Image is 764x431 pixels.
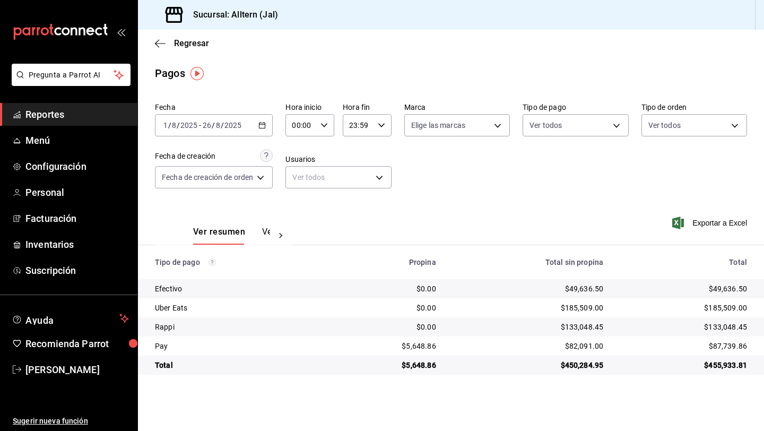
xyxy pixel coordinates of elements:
[285,156,391,163] label: Usuarios
[453,322,604,332] div: $133,048.45
[155,258,322,266] div: Tipo de pago
[162,172,253,183] span: Fecha de creación de orden
[285,166,391,188] div: Ver todos
[25,337,129,351] span: Recomienda Parrot
[12,64,131,86] button: Pregunta a Parrot AI
[620,322,747,332] div: $133,048.45
[453,283,604,294] div: $49,636.50
[168,121,171,130] span: /
[523,104,628,111] label: Tipo de pago
[155,151,215,162] div: Fecha de creación
[25,133,129,148] span: Menú
[339,283,436,294] div: $0.00
[25,107,129,122] span: Reportes
[212,121,215,130] span: /
[453,341,604,351] div: $82,091.00
[155,65,185,81] div: Pagos
[339,360,436,370] div: $5,648.86
[177,121,180,130] span: /
[193,227,270,245] div: navigation tabs
[155,322,322,332] div: Rappi
[641,104,747,111] label: Tipo de orden
[13,416,129,427] span: Sugerir nueva función
[620,283,747,294] div: $49,636.50
[411,120,465,131] span: Elige las marcas
[620,258,747,266] div: Total
[117,28,125,36] button: open_drawer_menu
[155,104,273,111] label: Fecha
[171,121,177,130] input: --
[155,303,322,313] div: Uber Eats
[224,121,242,130] input: ----
[215,121,221,130] input: --
[25,185,129,200] span: Personal
[25,263,129,278] span: Suscripción
[620,303,747,313] div: $185,509.00
[193,227,245,245] button: Ver resumen
[199,121,201,130] span: -
[620,341,747,351] div: $87,739.86
[209,258,216,266] svg: Los pagos realizados con Pay y otras terminales son montos brutos.
[453,258,604,266] div: Total sin propina
[163,121,168,130] input: --
[285,104,334,111] label: Hora inicio
[674,217,747,229] button: Exportar a Excel
[620,360,747,370] div: $455,933.81
[339,258,436,266] div: Propina
[155,360,322,370] div: Total
[339,303,436,313] div: $0.00
[25,312,115,325] span: Ayuda
[453,303,604,313] div: $185,509.00
[7,77,131,88] a: Pregunta a Parrot AI
[262,227,302,245] button: Ver pagos
[202,121,212,130] input: --
[453,360,604,370] div: $450,284.95
[25,159,129,174] span: Configuración
[529,120,562,131] span: Ver todos
[190,67,204,80] img: Tooltip marker
[180,121,198,130] input: ----
[155,38,209,48] button: Regresar
[343,104,392,111] label: Hora fin
[648,120,681,131] span: Ver todos
[185,8,278,21] h3: Sucursal: Alltern (Jal)
[339,341,436,351] div: $5,648.86
[25,211,129,226] span: Facturación
[339,322,436,332] div: $0.00
[221,121,224,130] span: /
[155,283,322,294] div: Efectivo
[29,70,114,81] span: Pregunta a Parrot AI
[404,104,510,111] label: Marca
[25,237,129,252] span: Inventarios
[155,341,322,351] div: Pay
[174,38,209,48] span: Regresar
[25,363,129,377] span: [PERSON_NAME]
